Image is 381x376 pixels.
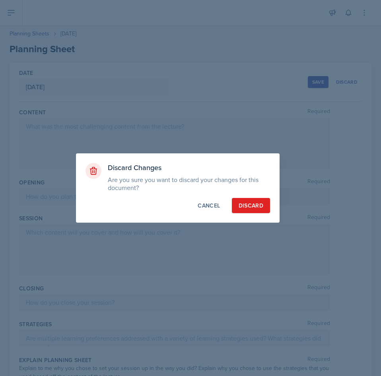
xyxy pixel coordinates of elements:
p: Are you sure you want to discard your changes for this document? [108,176,270,192]
div: Cancel [198,202,220,210]
button: Discard [232,198,270,213]
div: Discard [239,202,263,210]
button: Cancel [191,198,227,213]
h3: Discard Changes [108,163,270,172]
